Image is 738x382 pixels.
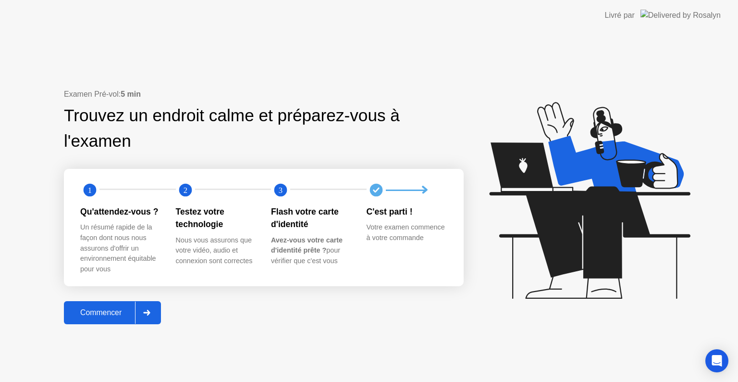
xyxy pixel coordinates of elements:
[176,235,256,267] div: Nous vous assurons que votre vidéo, audio et connexion sont correctes
[640,10,721,21] img: Delivered by Rosalyn
[705,349,728,372] div: Open Intercom Messenger
[80,222,160,274] div: Un résumé rapide de la façon dont nous nous assurons d'offrir un environnement équitable pour vous
[64,89,464,100] div: Examen Pré-vol:
[279,186,283,195] text: 3
[271,235,351,267] div: pour vérifier que c'est vous
[80,205,160,218] div: Qu'attendez-vous ?
[88,186,92,195] text: 1
[271,236,343,255] b: Avez-vous votre carte d'identité prête ?
[67,308,135,317] div: Commencer
[64,301,161,324] button: Commencer
[367,222,447,243] div: Votre examen commence à votre commande
[367,205,447,218] div: C'est parti !
[64,103,403,154] div: Trouvez un endroit calme et préparez-vous à l'examen
[271,205,351,231] div: Flash votre carte d'identité
[605,10,635,21] div: Livré par
[176,205,256,231] div: Testez votre technologie
[121,90,141,98] b: 5 min
[183,186,187,195] text: 2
